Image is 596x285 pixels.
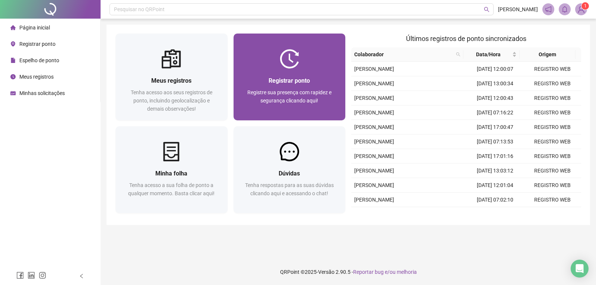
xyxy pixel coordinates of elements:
span: [PERSON_NAME] [498,5,538,13]
td: [DATE] 12:00:07 [466,62,524,76]
footer: QRPoint © 2025 - 2.90.5 - [101,259,596,285]
span: Colaborador [354,50,453,58]
span: environment [10,41,16,47]
td: [DATE] 17:01:16 [466,149,524,164]
td: REGISTRO WEB [524,178,581,193]
span: Minhas solicitações [19,90,65,96]
span: search [484,7,489,12]
span: Meus registros [19,74,54,80]
a: Meus registrosTenha acesso aos seus registros de ponto, incluindo geolocalização e demais observa... [115,34,228,120]
td: REGISTRO WEB [524,149,581,164]
span: [PERSON_NAME] [354,80,394,86]
span: notification [545,6,552,13]
sup: Atualize o seu contato no menu Meus Dados [581,2,589,10]
td: REGISTRO WEB [524,134,581,149]
span: Página inicial [19,25,50,31]
span: Registrar ponto [19,41,56,47]
span: Reportar bug e/ou melhoria [353,269,417,275]
span: [PERSON_NAME] [354,110,394,115]
span: Dúvidas [279,170,300,177]
td: REGISTRO WEB [524,76,581,91]
td: REGISTRO WEB [524,105,581,120]
td: REGISTRO WEB [524,207,581,222]
span: Espelho de ponto [19,57,59,63]
td: [DATE] 07:13:53 [466,134,524,149]
td: [DATE] 12:01:04 [466,178,524,193]
span: Minha folha [155,170,187,177]
div: Open Intercom Messenger [571,260,589,278]
td: [DATE] 13:00:34 [466,76,524,91]
span: search [456,52,460,57]
td: REGISTRO WEB [524,91,581,105]
span: Últimos registros de ponto sincronizados [406,35,526,42]
span: clock-circle [10,74,16,79]
span: Versão [318,269,335,275]
span: [PERSON_NAME] [354,139,394,145]
th: Data/Hora [463,47,520,62]
span: left [79,273,84,279]
span: Data/Hora [466,50,511,58]
span: [PERSON_NAME] [354,197,394,203]
span: [PERSON_NAME] [354,182,394,188]
span: facebook [16,272,24,279]
span: [PERSON_NAME] [354,153,394,159]
td: [DATE] 07:02:10 [466,193,524,207]
a: DúvidasTenha respostas para as suas dúvidas clicando aqui e acessando o chat! [234,126,346,213]
td: [DATE] 17:00:47 [466,120,524,134]
span: Tenha acesso a sua folha de ponto a qualquer momento. Basta clicar aqui! [128,182,215,196]
span: home [10,25,16,30]
span: Meus registros [151,77,191,84]
span: file [10,58,16,63]
td: [DATE] 07:16:22 [466,105,524,120]
span: Registrar ponto [269,77,310,84]
td: [DATE] 13:03:12 [466,164,524,178]
span: 1 [584,3,587,9]
td: [DATE] 12:00:43 [466,91,524,105]
span: [PERSON_NAME] [354,124,394,130]
span: schedule [10,91,16,96]
span: instagram [39,272,46,279]
span: search [454,49,462,60]
span: Registre sua presença com rapidez e segurança clicando aqui! [247,89,332,104]
span: [PERSON_NAME] [354,95,394,101]
td: [DATE] 17:00:25 [466,207,524,222]
td: REGISTRO WEB [524,193,581,207]
td: REGISTRO WEB [524,120,581,134]
th: Origem [520,47,576,62]
img: 92666 [576,4,587,15]
span: [PERSON_NAME] [354,168,394,174]
span: Tenha respostas para as suas dúvidas clicando aqui e acessando o chat! [245,182,334,196]
a: Registrar pontoRegistre sua presença com rapidez e segurança clicando aqui! [234,34,346,120]
a: Minha folhaTenha acesso a sua folha de ponto a qualquer momento. Basta clicar aqui! [115,126,228,213]
td: REGISTRO WEB [524,62,581,76]
span: [PERSON_NAME] [354,66,394,72]
span: bell [561,6,568,13]
span: linkedin [28,272,35,279]
span: Tenha acesso aos seus registros de ponto, incluindo geolocalização e demais observações! [131,89,212,112]
td: REGISTRO WEB [524,164,581,178]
